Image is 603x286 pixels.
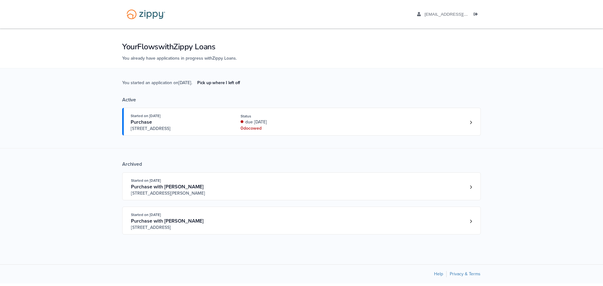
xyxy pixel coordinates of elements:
[474,12,481,18] a: Log out
[466,217,475,226] a: Loan number 4100895
[122,6,169,22] img: Logo
[425,12,497,17] span: sphawes1@gmail.com
[122,79,245,97] span: You started an application on [DATE] .
[241,113,324,119] div: Status
[131,114,160,118] span: Started on [DATE]
[131,126,226,132] span: [STREET_ADDRESS]
[131,224,227,231] span: [STREET_ADDRESS]
[450,271,481,277] a: Privacy & Terms
[122,41,481,52] h1: Your Flows with Zippy Loans
[122,172,481,200] a: Open loan 4238297
[466,182,475,192] a: Loan number 4238297
[131,213,161,217] span: Started on [DATE]
[466,118,475,127] a: Loan number 4256548
[131,184,204,190] span: Purchase with [PERSON_NAME]
[122,97,481,103] div: Active
[434,271,443,277] a: Help
[417,12,497,18] a: edit profile
[122,161,481,167] div: Archived
[122,207,481,235] a: Open loan 4100895
[192,78,245,88] a: Pick up where I left off
[131,218,204,224] span: Purchase with [PERSON_NAME]
[131,119,152,125] span: Purchase
[122,56,237,61] span: You already have applications in progress with Zippy Loans .
[122,108,481,136] a: Open loan 4256548
[131,190,227,197] span: [STREET_ADDRESS][PERSON_NAME]
[241,119,324,125] div: due [DATE]
[241,125,324,132] div: 0 doc owed
[131,178,161,183] span: Started on [DATE]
